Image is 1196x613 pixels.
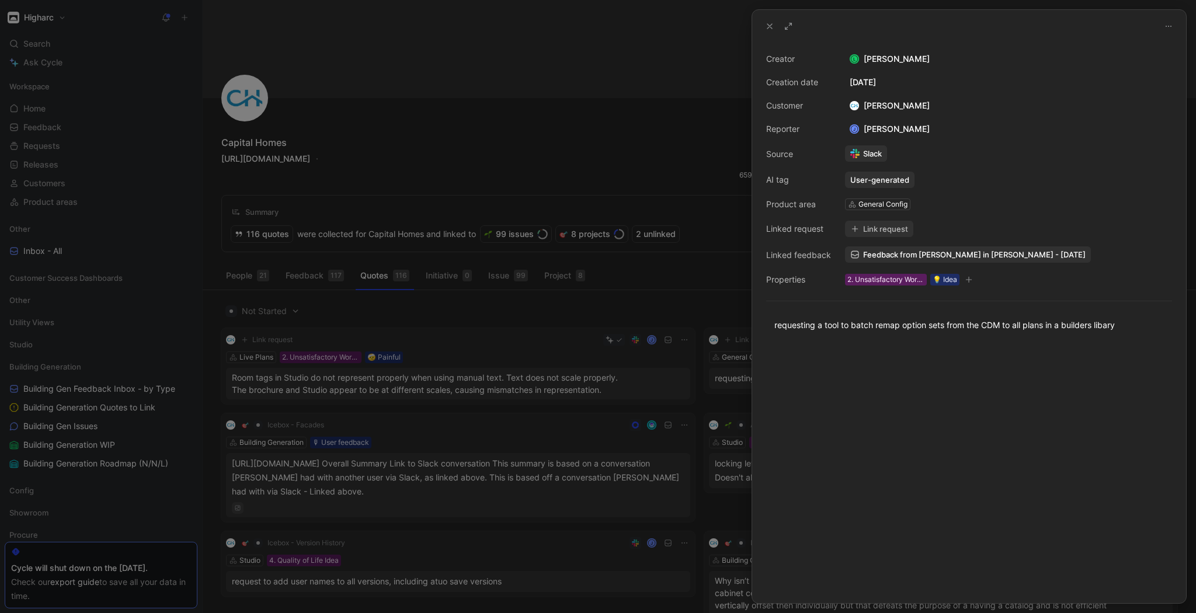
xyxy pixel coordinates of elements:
[933,274,957,285] div: 💡 Idea
[766,52,831,66] div: Creator
[766,99,831,113] div: Customer
[850,101,859,110] img: logo
[766,147,831,161] div: Source
[766,197,831,211] div: Product area
[863,249,1086,260] span: Feedback from [PERSON_NAME] in [PERSON_NAME] - [DATE]
[845,145,887,162] a: Slack
[766,75,831,89] div: Creation date
[845,122,934,136] div: [PERSON_NAME]
[766,122,831,136] div: Reporter
[851,55,858,63] div: L
[850,175,909,185] div: User-generated
[845,246,1091,263] a: Feedback from [PERSON_NAME] in [PERSON_NAME] - [DATE]
[766,273,831,287] div: Properties
[774,319,1164,331] div: requesting a tool to batch remap option sets from the CDM to all plans in a builders libary
[858,198,908,210] div: General Config
[851,126,858,133] div: J
[845,99,934,113] div: [PERSON_NAME]
[845,221,913,237] button: Link request
[766,173,831,187] div: AI tag
[766,248,831,262] div: Linked feedback
[766,222,831,236] div: Linked request
[845,75,1172,89] div: [DATE]
[847,274,924,285] div: 2. Unsatisfactory Workaround
[845,52,1172,66] div: [PERSON_NAME]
